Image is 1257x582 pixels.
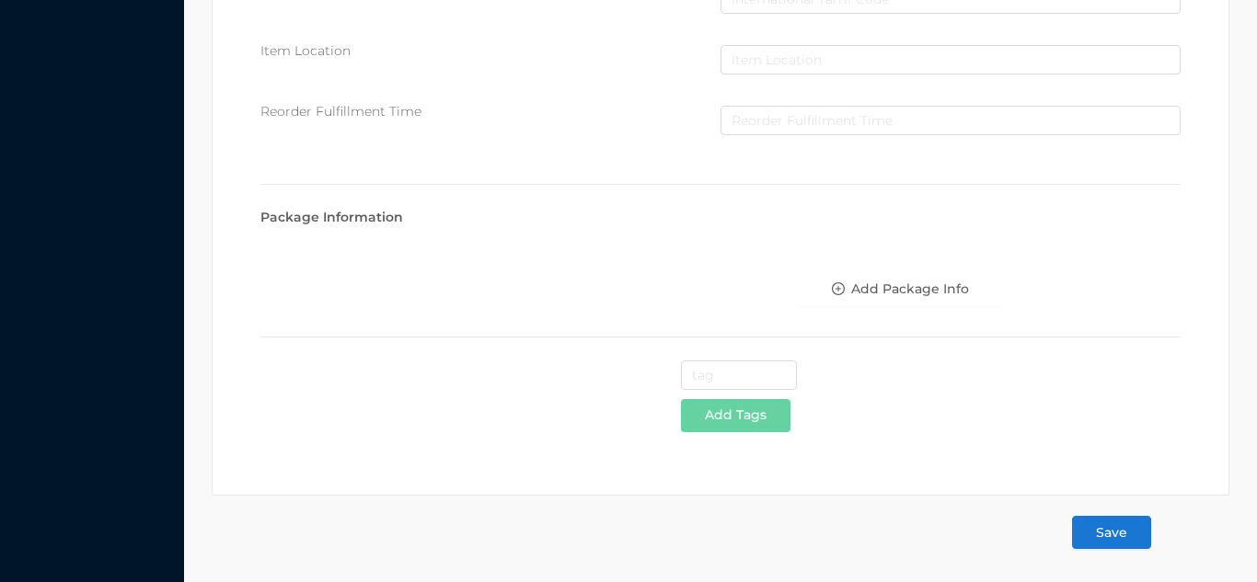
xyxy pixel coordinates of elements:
[681,360,798,390] input: tag
[797,273,1004,306] button: icon: plus-circle-oAdd Package Info
[721,106,1181,135] input: Reorder Fulfillment Time
[721,45,1181,74] input: Item Location
[1072,516,1151,549] button: Save
[260,41,721,61] div: Item Location
[260,102,721,121] div: Reorder Fulfillment Time
[260,208,1181,227] div: Package Information
[681,399,790,432] button: Add Tags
